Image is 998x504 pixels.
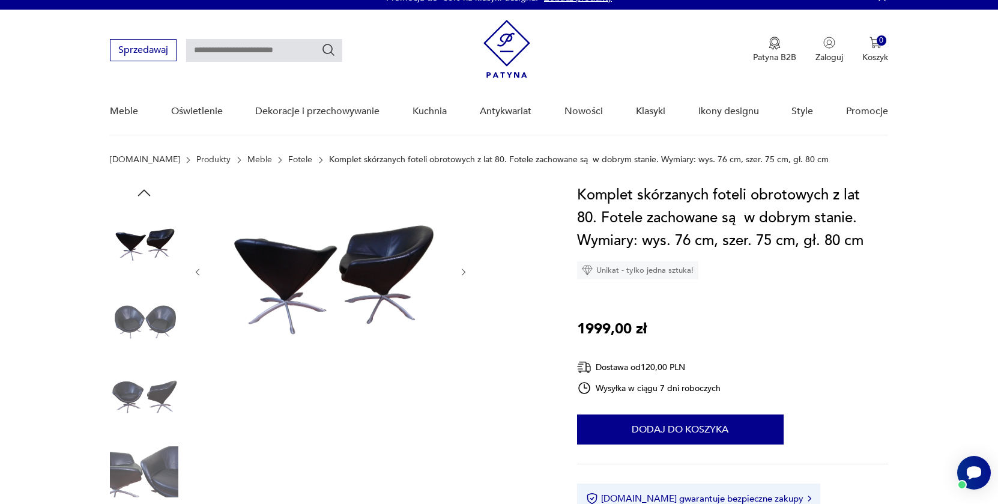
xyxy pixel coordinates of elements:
[577,360,721,375] div: Dostawa od 120,00 PLN
[753,37,796,63] button: Patyna B2B
[753,52,796,63] p: Patyna B2B
[329,155,829,165] p: Komplet skórzanych foteli obrotowych z lat 80. Fotele zachowane są w dobrym stanie. Wymiary: wys....
[815,37,843,63] button: Zaloguj
[957,456,991,490] iframe: Smartsupp widget button
[577,261,698,279] div: Unikat - tylko jedna sztuka!
[815,52,843,63] p: Zaloguj
[110,155,180,165] a: [DOMAIN_NAME]
[110,39,177,61] button: Sprzedawaj
[753,37,796,63] a: Ikona medaluPatyna B2B
[483,20,530,78] img: Patyna - sklep z meblami i dekoracjami vintage
[110,361,178,430] img: Zdjęcie produktu Komplet skórzanych foteli obrotowych z lat 80. Fotele zachowane są w dobrym stan...
[877,35,887,46] div: 0
[577,360,591,375] img: Ikona dostawy
[846,88,888,135] a: Promocje
[577,381,721,395] div: Wysyłka w ciągu 7 dni roboczych
[577,414,784,445] button: Dodaj do koszyka
[480,88,531,135] a: Antykwariat
[823,37,835,49] img: Ikonka użytkownika
[808,496,811,502] img: Ikona strzałki w prawo
[110,285,178,353] img: Zdjęcie produktu Komplet skórzanych foteli obrotowych z lat 80. Fotele zachowane są w dobrym stan...
[171,88,223,135] a: Oświetlenie
[196,155,231,165] a: Produkty
[110,208,178,276] img: Zdjęcie produktu Komplet skórzanych foteli obrotowych z lat 80. Fotele zachowane są w dobrym stan...
[413,88,447,135] a: Kuchnia
[582,265,593,276] img: Ikona diamentu
[791,88,813,135] a: Style
[577,184,889,252] h1: Komplet skórzanych foteli obrotowych z lat 80. Fotele zachowane są w dobrym stanie. Wymiary: wys....
[869,37,882,49] img: Ikona koszyka
[862,37,888,63] button: 0Koszyk
[862,52,888,63] p: Koszyk
[288,155,312,165] a: Fotele
[110,47,177,55] a: Sprzedawaj
[636,88,665,135] a: Klasyki
[247,155,272,165] a: Meble
[110,88,138,135] a: Meble
[577,318,647,341] p: 1999,00 zł
[255,88,380,135] a: Dekoracje i przechowywanie
[321,43,336,57] button: Szukaj
[698,88,759,135] a: Ikony designu
[564,88,603,135] a: Nowości
[215,184,447,358] img: Zdjęcie produktu Komplet skórzanych foteli obrotowych z lat 80. Fotele zachowane są w dobrym stan...
[769,37,781,50] img: Ikona medalu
